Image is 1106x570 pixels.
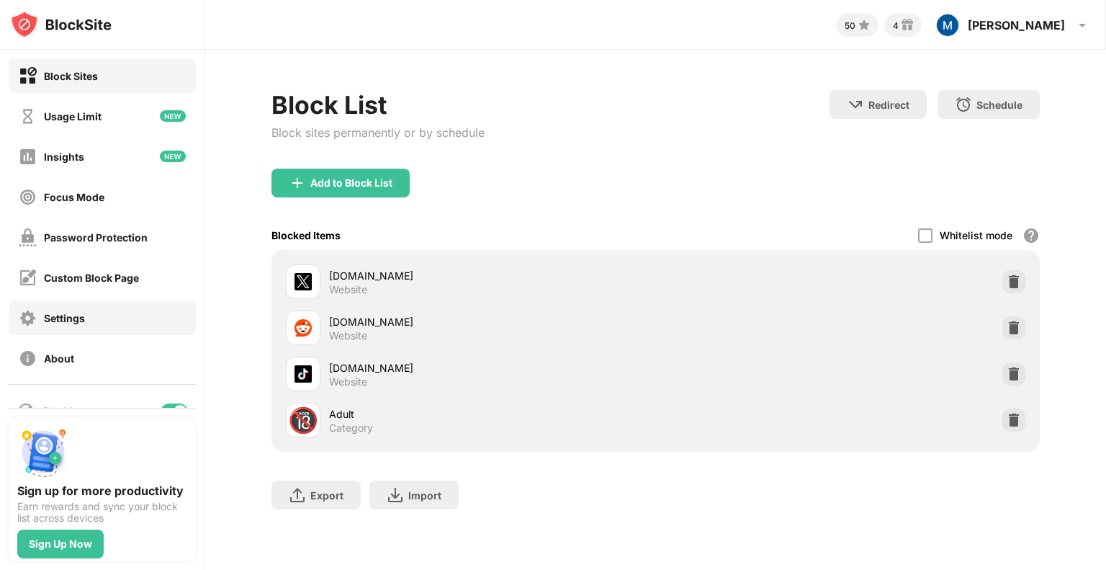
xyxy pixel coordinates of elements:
[329,283,367,296] div: Website
[44,70,98,82] div: Block Sites
[160,151,186,162] img: new-icon.svg
[295,319,312,337] img: favicons
[329,329,367,342] div: Website
[408,489,441,502] div: Import
[329,406,655,422] div: Adult
[329,314,655,329] div: [DOMAIN_NAME]
[271,229,341,241] div: Blocked Items
[295,273,312,290] img: favicons
[288,406,318,435] div: 🔞
[893,20,899,31] div: 4
[968,18,1065,32] div: [PERSON_NAME]
[17,426,69,478] img: push-signup.svg
[44,231,148,244] div: Password Protection
[44,312,85,324] div: Settings
[44,272,139,284] div: Custom Block Page
[976,99,1022,111] div: Schedule
[329,360,655,375] div: [DOMAIN_NAME]
[295,365,312,383] img: favicons
[329,375,367,388] div: Website
[160,110,186,122] img: new-icon.svg
[868,99,909,111] div: Redirect
[310,489,343,502] div: Export
[940,229,1012,241] div: Whitelist mode
[329,422,373,435] div: Category
[29,538,92,550] div: Sign Up Now
[19,148,37,166] img: insights-off.svg
[19,67,37,85] img: block-on.svg
[19,107,37,125] img: time-usage-off.svg
[19,269,37,287] img: customize-block-page-off.svg
[271,125,485,140] div: Block sites permanently or by schedule
[310,177,392,189] div: Add to Block List
[44,352,74,365] div: About
[17,484,187,498] div: Sign up for more productivity
[19,309,37,327] img: settings-off.svg
[17,501,187,524] div: Earn rewards and sync your block list across devices
[855,17,873,34] img: points-small.svg
[44,191,104,203] div: Focus Mode
[17,402,35,419] img: blocking-icon.svg
[329,268,655,283] div: [DOMAIN_NAME]
[44,110,102,123] div: Usage Limit
[44,151,84,163] div: Insights
[19,188,37,206] img: focus-off.svg
[19,349,37,368] img: about-off.svg
[19,228,37,246] img: password-protection-off.svg
[10,10,112,39] img: logo-blocksite.svg
[899,17,916,34] img: reward-small.svg
[845,20,855,31] div: 50
[271,90,485,120] div: Block List
[936,14,959,37] img: ACg8ocI08TiAuNhjpyRCD2l_lIB81NDg_kWOr95cHCNEWQlAHdaqOw=s96-c
[43,405,84,417] div: Blocking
